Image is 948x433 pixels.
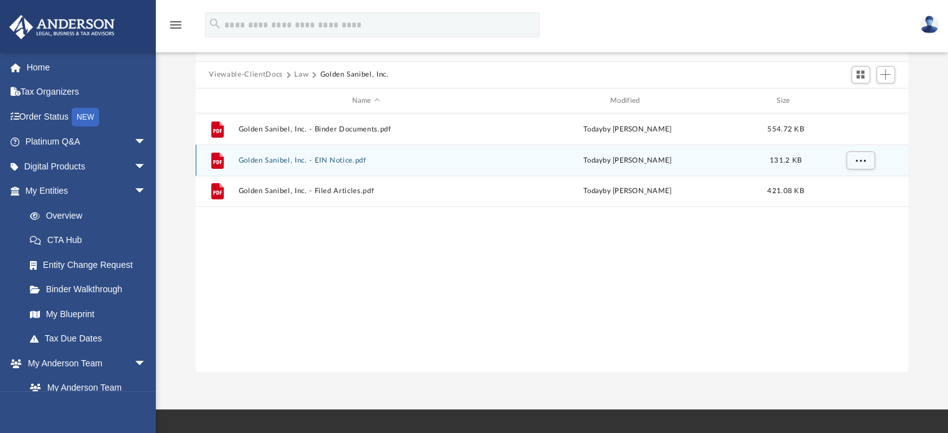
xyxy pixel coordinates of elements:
[851,66,870,83] button: Switch to Grid View
[583,157,602,164] span: today
[876,66,895,83] button: Add
[499,155,755,166] div: by [PERSON_NAME]
[9,104,165,130] a: Order StatusNEW
[760,95,810,107] div: Size
[583,188,602,195] span: today
[9,351,159,376] a: My Anderson Teamarrow_drop_down
[17,228,165,253] a: CTA Hub
[499,95,755,107] div: Modified
[320,69,388,80] button: Golden Sanibel, Inc.
[134,351,159,376] span: arrow_drop_down
[499,186,755,197] div: by [PERSON_NAME]
[9,179,165,204] a: My Entitiesarrow_drop_down
[294,69,309,80] button: Law
[920,16,939,34] img: User Pic
[168,24,183,32] a: menu
[17,277,165,302] a: Binder Walkthrough
[196,113,909,371] div: grid
[238,125,494,133] button: Golden Sanibel, Inc. - Binder Documents.pdf
[9,80,165,105] a: Tax Organizers
[769,157,801,164] span: 131.2 KB
[17,252,165,277] a: Entity Change Request
[238,156,494,164] button: Golden Sanibel, Inc. - EIN Notice.pdf
[201,95,232,107] div: id
[9,55,165,80] a: Home
[767,188,803,195] span: 421.08 KB
[134,179,159,204] span: arrow_drop_down
[238,188,494,196] button: Golden Sanibel, Inc. - Filed Articles.pdf
[499,124,755,135] div: by [PERSON_NAME]
[17,326,165,351] a: Tax Due Dates
[9,154,165,179] a: Digital Productsarrow_drop_down
[9,130,165,155] a: Platinum Q&Aarrow_drop_down
[134,130,159,155] span: arrow_drop_down
[583,126,602,133] span: today
[168,17,183,32] i: menu
[134,154,159,179] span: arrow_drop_down
[6,15,118,39] img: Anderson Advisors Platinum Portal
[72,108,99,126] div: NEW
[237,95,494,107] div: Name
[208,17,222,31] i: search
[17,376,153,401] a: My Anderson Team
[816,95,903,107] div: id
[846,151,874,170] button: More options
[209,69,282,80] button: Viewable-ClientDocs
[767,126,803,133] span: 554.72 KB
[17,203,165,228] a: Overview
[17,302,159,326] a: My Blueprint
